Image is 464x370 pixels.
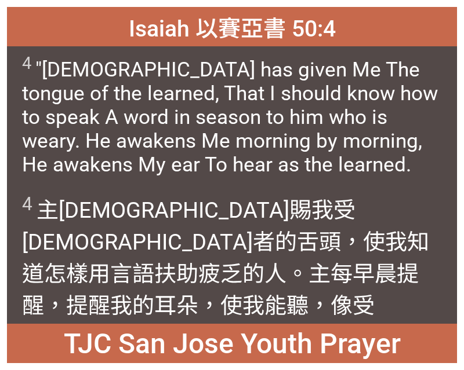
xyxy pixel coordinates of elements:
[22,197,429,350] wh3069: 賜
[22,261,419,350] wh5790: 疲乏
[22,261,419,350] wh1697: 扶助
[22,293,375,350] wh5782: 我的耳朵
[22,261,419,350] wh3045: 怎樣用言語
[129,10,336,43] span: Isaiah 以賽亞書 50:4
[22,197,429,350] wh136: [DEMOGRAPHIC_DATA]
[22,261,419,350] wh3287: 的人。主每早晨
[22,261,419,350] wh1242: 提醒
[22,192,443,351] span: 主
[22,293,375,350] wh5782: ，提醒
[22,197,429,350] wh5414: 我受[DEMOGRAPHIC_DATA]者
[22,293,375,350] wh241: ，使我能聽
[22,53,31,73] sup: 4
[22,53,443,177] span: "[DEMOGRAPHIC_DATA] has given Me The tongue of the learned, That I should know how to speak A wor...
[22,193,32,215] sup: 4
